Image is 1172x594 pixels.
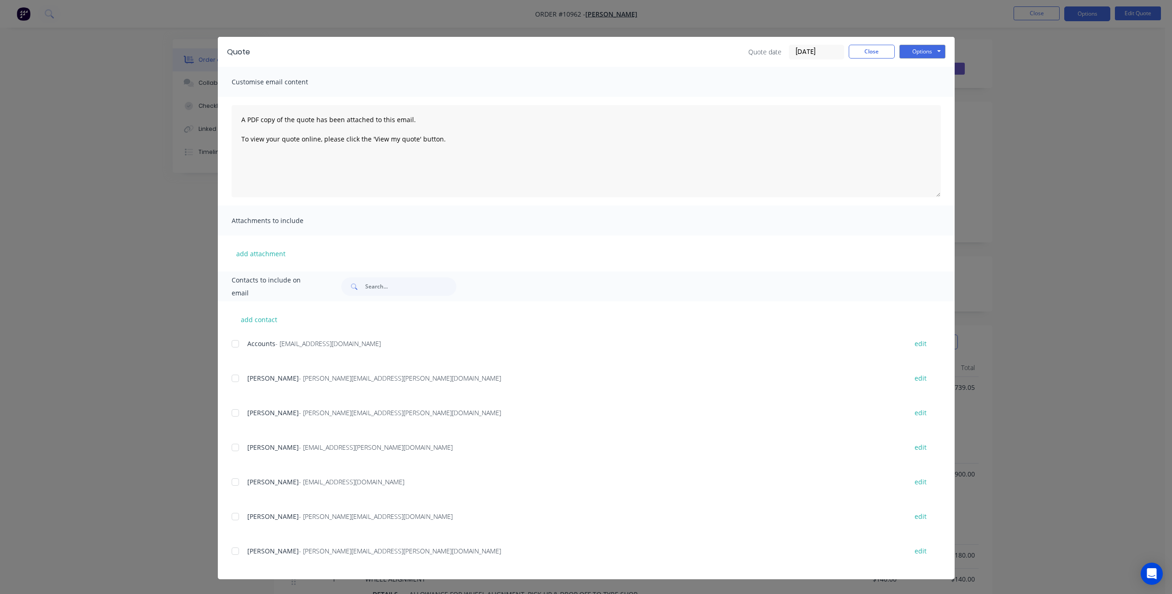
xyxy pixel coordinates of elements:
span: Customise email content [232,76,333,88]
button: edit [909,337,932,350]
button: edit [909,372,932,384]
span: Attachments to include [232,214,333,227]
span: [PERSON_NAME] [247,477,299,486]
span: - [PERSON_NAME][EMAIL_ADDRESS][DOMAIN_NAME] [299,512,453,521]
span: [PERSON_NAME] [247,374,299,382]
button: edit [909,476,932,488]
span: - [EMAIL_ADDRESS][DOMAIN_NAME] [275,339,381,348]
span: [PERSON_NAME] [247,443,299,452]
button: Options [899,45,945,59]
span: [PERSON_NAME] [247,408,299,417]
span: - [PERSON_NAME][EMAIL_ADDRESS][PERSON_NAME][DOMAIN_NAME] [299,374,501,382]
button: add attachment [232,247,290,260]
button: edit [909,545,932,557]
textarea: A PDF copy of the quote has been attached to this email. To view your quote online, please click ... [232,105,941,197]
button: add contact [232,312,287,326]
button: edit [909,406,932,419]
div: Quote [227,47,250,58]
span: [PERSON_NAME] [247,512,299,521]
span: Contacts to include on email [232,274,319,300]
button: edit [909,510,932,523]
input: Search... [365,277,456,296]
span: - [EMAIL_ADDRESS][DOMAIN_NAME] [299,477,404,486]
button: Close [849,45,895,59]
button: edit [909,441,932,453]
span: Accounts [247,339,275,348]
span: - [EMAIL_ADDRESS][PERSON_NAME][DOMAIN_NAME] [299,443,453,452]
span: [PERSON_NAME] [247,547,299,555]
div: Open Intercom Messenger [1141,563,1163,585]
span: Quote date [748,47,781,57]
span: - [PERSON_NAME][EMAIL_ADDRESS][PERSON_NAME][DOMAIN_NAME] [299,408,501,417]
span: - [PERSON_NAME][EMAIL_ADDRESS][PERSON_NAME][DOMAIN_NAME] [299,547,501,555]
